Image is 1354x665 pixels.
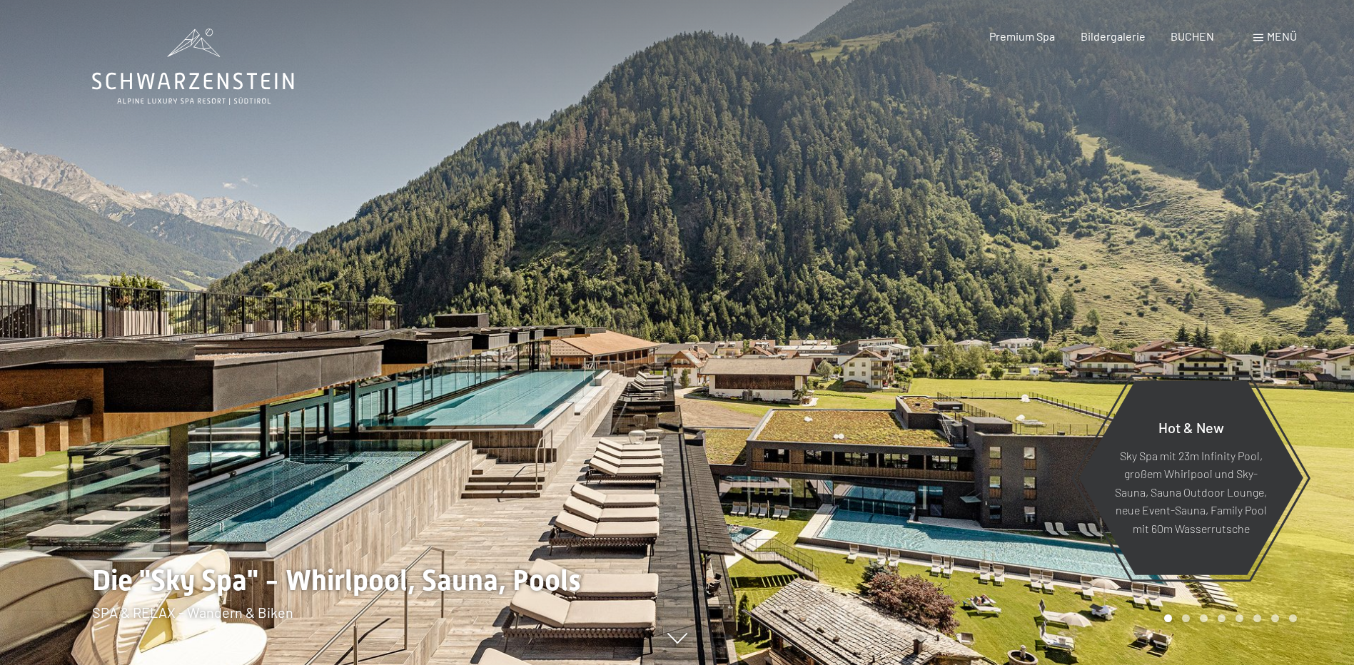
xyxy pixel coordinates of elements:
div: Carousel Page 8 [1289,614,1297,622]
a: Bildergalerie [1081,29,1146,43]
div: Carousel Page 7 [1271,614,1279,622]
div: Carousel Page 4 [1218,614,1226,622]
div: Carousel Page 5 [1236,614,1243,622]
div: Carousel Page 2 [1182,614,1190,622]
a: Premium Spa [989,29,1055,43]
div: Carousel Page 3 [1200,614,1208,622]
div: Carousel Page 6 [1253,614,1261,622]
span: Hot & New [1158,418,1224,435]
span: Menü [1267,29,1297,43]
div: Carousel Pagination [1159,614,1297,622]
div: Carousel Page 1 (Current Slide) [1164,614,1172,622]
a: BUCHEN [1171,29,1214,43]
a: Hot & New Sky Spa mit 23m Infinity Pool, großem Whirlpool und Sky-Sauna, Sauna Outdoor Lounge, ne... [1078,380,1304,576]
p: Sky Spa mit 23m Infinity Pool, großem Whirlpool und Sky-Sauna, Sauna Outdoor Lounge, neue Event-S... [1113,446,1268,537]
